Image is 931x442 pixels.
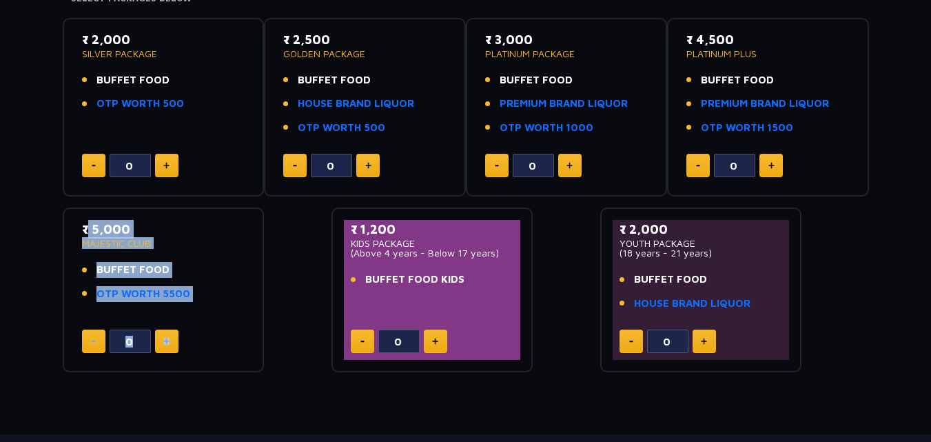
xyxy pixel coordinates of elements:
[298,72,371,88] span: BUFFET FOOD
[634,296,750,312] a: HOUSE BRAND LIQUOR
[163,338,170,345] img: plus
[351,239,514,248] p: KIDS PACKAGE
[283,49,447,59] p: GOLDEN PACKAGE
[351,248,514,258] p: (Above 4 years - Below 17 years)
[566,162,573,169] img: plus
[298,96,414,112] a: HOUSE BRAND LIQUOR
[365,272,464,288] span: BUFFET FOOD KIDS
[82,49,245,59] p: SILVER PACKAGE
[701,96,829,112] a: PREMIUM BRAND LIQUOR
[96,72,170,88] span: BUFFET FOOD
[485,49,648,59] p: PLATINUM PACKAGE
[620,220,783,239] p: ₹ 2,000
[620,248,783,258] p: (18 years - 21 years)
[92,341,96,343] img: minus
[96,286,190,302] a: OTP WORTH 5500
[500,72,573,88] span: BUFFET FOOD
[82,220,245,239] p: ₹ 5,000
[96,96,184,112] a: OTP WORTH 500
[686,30,850,49] p: ₹ 4,500
[82,30,245,49] p: ₹ 2,000
[82,239,245,248] p: MAJESTIC CLUB
[432,338,438,345] img: plus
[686,49,850,59] p: PLATINUM PLUS
[351,220,514,239] p: ₹ 1,200
[620,239,783,248] p: YOUTH PACKAGE
[629,341,633,343] img: minus
[701,72,774,88] span: BUFFET FOOD
[500,96,628,112] a: PREMIUM BRAND LIQUOR
[696,165,700,167] img: minus
[768,162,775,169] img: plus
[163,162,170,169] img: plus
[634,272,707,288] span: BUFFET FOOD
[701,338,707,345] img: plus
[701,120,793,136] a: OTP WORTH 1500
[495,165,499,167] img: minus
[360,341,365,343] img: minus
[293,165,297,167] img: minus
[283,30,447,49] p: ₹ 2,500
[500,120,593,136] a: OTP WORTH 1000
[92,165,96,167] img: minus
[365,162,371,169] img: plus
[96,262,170,278] span: BUFFET FOOD
[298,120,385,136] a: OTP WORTH 500
[485,30,648,49] p: ₹ 3,000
